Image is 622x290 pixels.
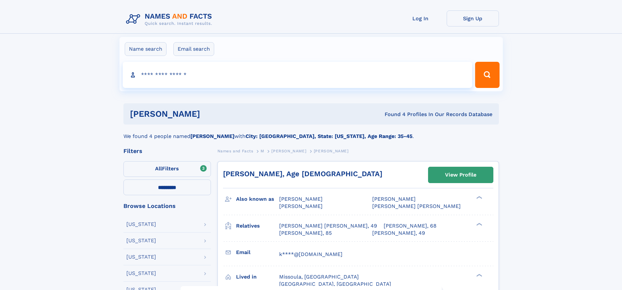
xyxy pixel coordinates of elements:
[126,238,156,243] div: [US_STATE]
[236,220,279,231] h3: Relatives
[475,273,483,277] div: ❯
[372,196,416,202] span: [PERSON_NAME]
[246,133,412,139] b: City: [GEOGRAPHIC_DATA], State: [US_STATE], Age Range: 35-45
[126,254,156,260] div: [US_STATE]
[475,196,483,200] div: ❯
[123,148,211,154] div: Filters
[126,271,156,276] div: [US_STATE]
[236,247,279,258] h3: Email
[217,147,253,155] a: Names and Facts
[279,222,377,230] a: [PERSON_NAME] [PERSON_NAME], 49
[372,230,425,237] a: [PERSON_NAME], 49
[428,167,493,183] a: View Profile
[271,147,306,155] a: [PERSON_NAME]
[236,194,279,205] h3: Also known as
[123,203,211,209] div: Browse Locations
[123,10,217,28] img: Logo Names and Facts
[292,111,492,118] div: Found 4 Profiles In Our Records Database
[261,147,264,155] a: M
[279,196,323,202] span: [PERSON_NAME]
[372,203,461,209] span: [PERSON_NAME] [PERSON_NAME]
[279,281,391,287] span: [GEOGRAPHIC_DATA], [GEOGRAPHIC_DATA]
[394,10,447,26] a: Log In
[173,42,214,56] label: Email search
[126,222,156,227] div: [US_STATE]
[236,271,279,282] h3: Lived in
[223,170,382,178] a: [PERSON_NAME], Age [DEMOGRAPHIC_DATA]
[271,149,306,153] span: [PERSON_NAME]
[123,161,211,177] label: Filters
[155,165,162,172] span: All
[261,149,264,153] span: M
[447,10,499,26] a: Sign Up
[190,133,234,139] b: [PERSON_NAME]
[279,203,323,209] span: [PERSON_NAME]
[125,42,167,56] label: Name search
[130,110,293,118] h1: [PERSON_NAME]
[314,149,349,153] span: [PERSON_NAME]
[123,62,472,88] input: search input
[384,222,437,230] a: [PERSON_NAME], 68
[123,125,499,140] div: We found 4 people named with .
[279,230,332,237] a: [PERSON_NAME], 85
[445,167,476,182] div: View Profile
[279,274,359,280] span: Missoula, [GEOGRAPHIC_DATA]
[475,62,499,88] button: Search Button
[475,222,483,226] div: ❯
